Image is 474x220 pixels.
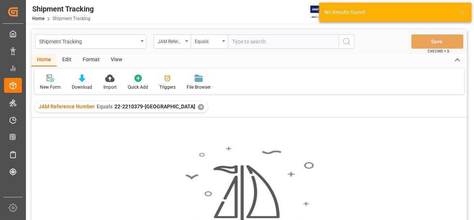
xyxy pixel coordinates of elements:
button: Save [411,35,463,49]
div: ✕ [198,104,204,110]
div: Import [103,84,117,91]
button: open menu [191,35,228,49]
div: JAM Reference Number [158,36,183,45]
span: JAM Reference Number [39,104,95,109]
div: Home [31,54,57,66]
div: Equals [195,36,220,45]
span: 22-2210379-[GEOGRAPHIC_DATA] [114,104,195,109]
input: Type to search [228,35,339,49]
div: Format [77,54,105,66]
span: Ctrl/CMD + S [428,48,449,54]
a: Home [32,16,44,21]
div: Shipment Tracking [39,36,138,46]
div: Shipment Tracking [32,3,94,14]
div: Edit [57,54,77,66]
button: search button [339,35,354,49]
div: Triggers [159,84,176,91]
button: open menu [154,35,191,49]
div: Download [72,84,92,91]
div: File Browser [187,84,211,91]
div: View [105,54,128,66]
div: New Form [40,84,61,91]
div: No Results found! [324,9,452,16]
button: open menu [35,35,146,49]
img: Exertis%20JAM%20-%20Email%20Logo.jpg_1722504956.jpg [310,6,336,19]
span: Equals [97,104,113,109]
div: Quick Add [128,84,148,91]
